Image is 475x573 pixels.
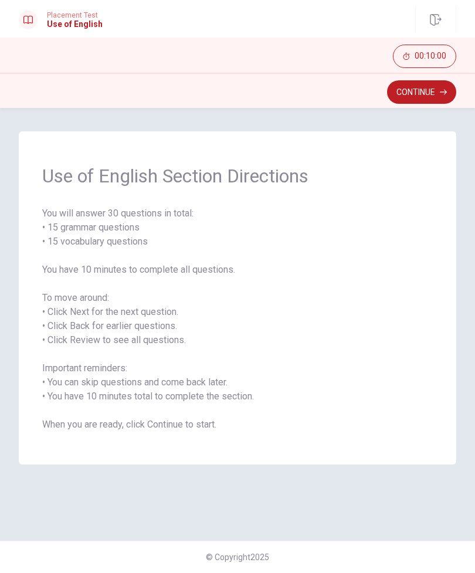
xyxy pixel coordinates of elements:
[206,552,269,562] span: © Copyright 2025
[47,11,103,19] span: Placement Test
[415,52,446,61] span: 00:10:00
[387,80,456,104] button: Continue
[42,206,433,432] span: You will answer 30 questions in total: • 15 grammar questions • 15 vocabulary questions You have ...
[393,45,456,68] button: 00:10:00
[42,164,433,188] span: Use of English Section Directions
[47,19,103,29] h1: Use of English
